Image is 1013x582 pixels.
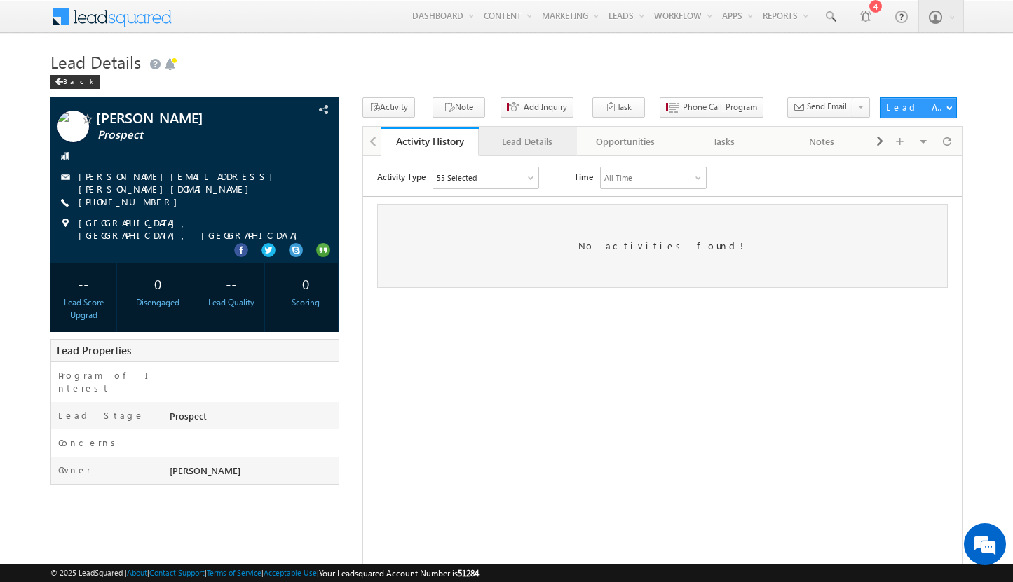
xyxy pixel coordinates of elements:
[14,11,62,32] span: Activity Type
[79,216,312,242] span: [GEOGRAPHIC_DATA], [GEOGRAPHIC_DATA], [GEOGRAPHIC_DATA]
[577,127,675,156] a: Opportunities
[96,111,274,125] span: [PERSON_NAME]
[57,111,89,147] img: Profile photo
[264,568,317,577] a: Acceptable Use
[58,369,155,394] label: Program of Interest
[880,97,957,118] button: Lead Actions
[490,133,564,150] div: Lead Details
[79,170,280,195] a: [PERSON_NAME][EMAIL_ADDRESS][PERSON_NAME][DOMAIN_NAME]
[211,11,230,32] span: Time
[241,15,269,28] div: All Time
[276,270,335,296] div: 0
[276,296,335,309] div: Scoring
[458,568,479,578] span: 51284
[58,464,91,476] label: Owner
[319,568,479,578] span: Your Leadsquared Account Number is
[58,436,121,449] label: Concerns
[683,101,757,113] span: Phone Call_Program
[58,409,144,422] label: Lead Stage
[588,133,662,150] div: Opportunities
[14,48,585,132] div: No activities found!
[79,195,184,209] span: [PHONE_NUMBER]
[773,127,871,156] a: Notes
[70,11,175,32] div: Sales Activity,Program,Email Bounced,Email Link Clicked,Email Marked Spam & 50 more..
[207,568,261,577] a: Terms of Service
[686,133,761,150] div: Tasks
[381,127,479,156] a: Activity History
[50,75,100,89] div: Back
[592,97,645,118] button: Task
[128,270,187,296] div: 0
[787,97,853,118] button: Send Email
[50,50,141,73] span: Lead Details
[675,127,773,156] a: Tasks
[166,409,339,429] div: Prospect
[50,567,479,580] span: © 2025 LeadSquared | | | | |
[660,97,763,118] button: Phone Call_Program
[807,100,847,113] span: Send Email
[149,568,205,577] a: Contact Support
[54,270,113,296] div: --
[97,128,276,142] span: Prospect
[433,97,485,118] button: Note
[391,134,468,148] div: Activity History
[74,15,114,28] div: 55 Selected
[501,97,573,118] button: Add Inquiry
[128,296,187,309] div: Disengaged
[202,296,261,309] div: Lead Quality
[886,101,946,113] div: Lead Actions
[170,464,240,476] span: [PERSON_NAME]
[784,133,859,150] div: Notes
[479,127,577,156] a: Lead Details
[54,296,113,321] div: Lead Score Upgrad
[202,270,261,296] div: --
[524,101,567,113] span: Add Inquiry
[50,74,107,86] a: Back
[362,97,415,118] button: Activity
[127,568,147,577] a: About
[57,343,131,357] span: Lead Properties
